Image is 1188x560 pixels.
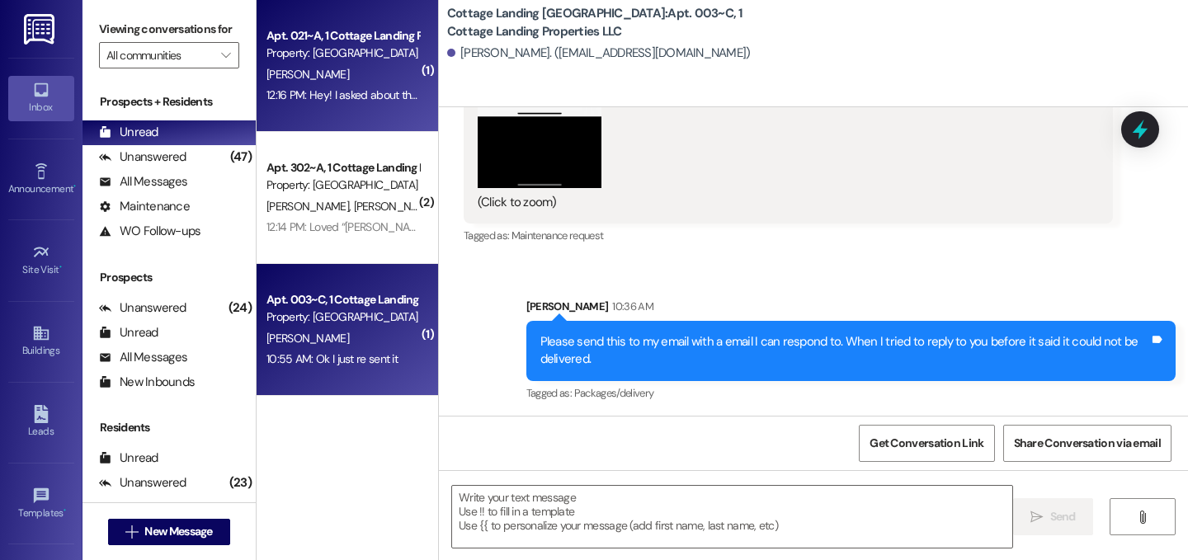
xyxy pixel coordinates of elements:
img: ResiDesk Logo [24,14,58,45]
div: Property: [GEOGRAPHIC_DATA] [GEOGRAPHIC_DATA] [266,308,419,326]
div: Unanswered [99,299,186,317]
div: Unread [99,324,158,341]
span: Packages/delivery [574,386,654,400]
div: Prospects + Residents [82,93,256,111]
input: All communities [106,42,213,68]
div: [PERSON_NAME]. ([EMAIL_ADDRESS][DOMAIN_NAME]) [447,45,751,62]
label: Viewing conversations for [99,16,239,42]
div: All Messages [99,173,187,191]
span: • [73,181,76,192]
b: Cottage Landing [GEOGRAPHIC_DATA]: Apt. 003~C, 1 Cottage Landing Properties LLC [447,5,777,40]
div: Tagged as: [464,224,1113,247]
a: Site Visit • [8,238,74,283]
div: (Click to zoom) [478,194,1087,211]
div: Maintenance [99,198,190,215]
i:  [1136,511,1148,524]
div: All Messages [99,499,187,516]
div: 12:16 PM: Hey! I asked about this before summer but some of my circumstances have changed and I w... [266,87,1090,102]
div: All Messages [99,349,187,366]
div: Please send this to my email with a email I can respond to. When I tried to reply to you before i... [540,333,1149,369]
span: • [64,505,66,516]
span: Send [1050,508,1076,525]
span: [PERSON_NAME] [266,67,349,82]
i:  [221,49,230,62]
div: Property: [GEOGRAPHIC_DATA] [GEOGRAPHIC_DATA] [266,45,419,62]
span: Share Conversation via email [1014,435,1161,452]
a: Inbox [8,76,74,120]
div: Apt. 003~C, 1 Cottage Landing Properties LLC [266,291,419,308]
span: [PERSON_NAME] [266,331,349,346]
div: Unanswered [99,148,186,166]
span: • [59,261,62,273]
div: (24) [224,295,256,321]
div: (23) [225,470,256,496]
button: New Message [108,519,230,545]
div: Apt. 302~A, 1 Cottage Landing Properties LLC [266,159,419,176]
div: Unread [99,124,158,141]
div: WO Follow-ups [99,223,200,240]
div: Property: [GEOGRAPHIC_DATA] [GEOGRAPHIC_DATA] [266,176,419,194]
span: [PERSON_NAME] [353,199,441,214]
div: [PERSON_NAME] [526,298,1176,321]
div: Unanswered [99,474,186,492]
div: (47) [226,144,256,170]
div: 10:55 AM: Ok I just re sent it [266,351,398,366]
div: Prospects [82,269,256,286]
i:  [1030,511,1043,524]
div: Residents [82,419,256,436]
a: Leads [8,400,74,445]
span: Get Conversation Link [870,435,983,452]
a: Buildings [8,319,74,364]
div: Tagged as: [526,381,1176,405]
button: Share Conversation via email [1003,425,1171,462]
button: Send [1013,498,1093,535]
a: Templates • [8,482,74,526]
span: [PERSON_NAME] [266,199,354,214]
button: Get Conversation Link [859,425,994,462]
div: Unread [99,449,158,467]
span: New Message [144,523,212,540]
span: Maintenance request [511,228,604,242]
div: 10:36 AM [608,298,653,315]
div: Apt. 021~A, 1 Cottage Landing Properties LLC [266,27,419,45]
div: New Inbounds [99,374,195,391]
i:  [125,525,138,539]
